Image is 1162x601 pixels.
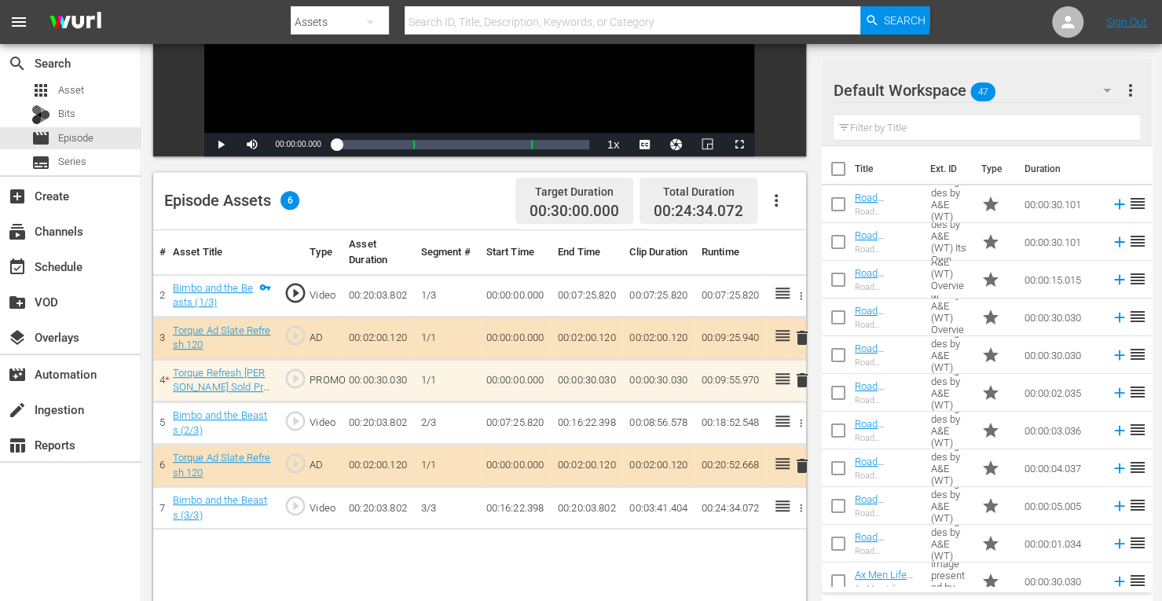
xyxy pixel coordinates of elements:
td: 00:03:41.404 [623,487,695,530]
td: 00:00:30.101 [1018,223,1105,261]
svg: Add to Episode [1111,196,1128,213]
a: Sign Out [1106,16,1147,28]
td: 1/1 [414,317,479,359]
div: Default Workspace [834,68,1126,112]
td: 00:16:22.398 [480,487,552,530]
button: delete [793,327,812,350]
button: Picture-in-Picture [691,133,723,156]
td: 1/3 [414,274,479,317]
td: 00:02:00.120 [552,317,623,359]
span: reorder [1128,269,1147,288]
div: Bits [31,105,50,124]
span: delete [793,456,812,475]
th: Runtime [695,230,767,275]
td: 1/1 [414,445,479,487]
span: play_circle_outline [284,494,307,518]
span: menu [9,13,28,31]
img: ans4CAIJ8jUAAAAAAAAAAAAAAAAAAAAAAAAgQb4GAAAAAAAAAAAAAAAAAAAAAAAAJMjXAAAAAAAAAAAAAAAAAAAAAAAAgAT5G... [38,4,113,41]
svg: Add to Episode [1111,460,1128,477]
div: Ax Men Life Image presented by History ( New logo) 30 [855,584,918,594]
a: Road Renegades Channel ID 4 [855,456,911,491]
td: PROMO [303,359,343,401]
td: 6 [153,445,167,487]
span: Promo [981,233,1000,251]
button: Play [204,133,236,156]
th: Ext. ID [921,147,972,191]
td: 00:20:03.802 [343,402,414,445]
td: 2 [153,274,167,317]
div: Episode Assets [164,191,299,210]
td: 00:00:30.030 [623,359,695,401]
div: Road Renegades Channel ID 2 [855,395,918,405]
td: 1/1 [414,359,479,401]
span: Series [31,153,50,172]
button: more_vert [1121,71,1140,109]
span: Asset [31,81,50,100]
span: Promo [981,346,1000,365]
td: Road Renegades by A&E (WT) Overview Gnarly 30 [925,299,975,336]
svg: Add to Episode [1111,497,1128,515]
span: play_circle_outline [284,452,307,475]
span: Reports [8,436,27,455]
span: reorder [1128,232,1147,251]
span: Episode [58,130,93,146]
td: 00:00:30.030 [1018,299,1105,336]
th: Asset Title [167,230,277,275]
td: 3/3 [414,487,479,530]
span: 6 [280,191,299,210]
td: 00:02:00.120 [343,317,414,359]
a: Bimbo and the Beasts (2/3) [173,409,268,436]
td: 00:00:00.000 [480,317,552,359]
a: Road Renegades by A&E (WT) Overview Cutdown Gnarly 15 [855,267,918,338]
span: reorder [1128,496,1147,515]
td: 00:00:30.030 [552,359,623,401]
span: Ingestion [8,401,27,420]
span: more_vert [1121,81,1140,100]
svg: Add to Episode [1111,535,1128,552]
span: VOD [8,293,27,312]
span: reorder [1128,533,1147,552]
svg: Add to Episode [1111,422,1128,439]
td: Ax Men Life Image presented by History ( New logo) 30 [925,563,975,600]
a: Road Renegades by A&E (WT) Action 30 [855,192,918,239]
svg: Add to Episode [1111,384,1128,401]
a: Road Renegades by A&E (WT) Parking Wars 30 [855,343,918,401]
td: Road Renegades by A&E (WT) Overview Cutdown Gnarly 15 [925,261,975,299]
span: reorder [1128,345,1147,364]
td: 2/3 [414,402,479,445]
td: 00:00:15.015 [1018,261,1105,299]
span: delete [793,371,812,390]
span: play_circle_outline [284,324,307,347]
button: Captions [629,133,660,156]
svg: Add to Episode [1111,233,1128,251]
td: 00:00:30.030 [343,359,414,401]
span: 00:00:00.000 [275,140,321,148]
td: 00:00:04.037 [1018,449,1105,487]
button: Mute [236,133,267,156]
span: reorder [1128,458,1147,477]
span: Promo [981,459,1000,478]
button: Fullscreen [723,133,754,156]
th: Title [855,147,921,191]
div: Road Renegades Channel ID 1 [855,546,918,556]
div: Progress Bar [337,140,590,149]
div: Total Duration [654,181,743,203]
td: Road Renegades by A&E (WT) Channel ID 3 [925,412,975,449]
span: Promo [981,195,1000,214]
td: 00:09:25.940 [695,317,767,359]
span: Overlays [8,328,27,347]
th: Type [303,230,343,275]
td: 00:00:00.000 [480,445,552,487]
a: Road Renegades Channel ID 2 [855,380,911,416]
span: Automation [8,365,27,384]
td: Video [303,487,343,530]
span: Search [884,6,926,35]
td: 00:02:00.120 [623,445,695,487]
div: Target Duration [530,181,619,203]
td: AD [303,445,343,487]
span: reorder [1128,383,1147,401]
td: 00:07:25.820 [480,402,552,445]
td: Video [303,402,343,445]
span: Promo [981,534,1000,553]
span: Promo [981,497,1000,515]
